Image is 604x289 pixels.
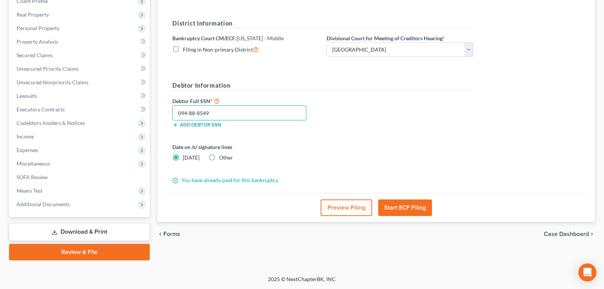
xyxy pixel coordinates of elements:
span: Miscellaneous [17,160,50,167]
span: SOFA Review [17,174,48,180]
span: [US_STATE] - Middle [237,35,284,41]
span: Case Dashboard [544,231,589,237]
input: XXX-XX-XXXX [172,105,306,120]
span: Forms [163,231,180,237]
span: [DATE] [183,154,199,161]
div: 2025 © NextChapterBK, INC [88,275,517,289]
button: Preview Filing [321,199,372,216]
span: Real Property [17,11,49,18]
button: Add debtor SSN [172,122,221,128]
span: Expenses [17,147,38,153]
span: Additional Documents [17,201,70,207]
div: Open Intercom Messenger [578,263,596,281]
i: chevron_left [157,231,163,237]
label: Debtor Full SSN [169,96,323,105]
span: Unsecured Priority Claims [17,65,79,72]
label: Divisional Court for Meeting of Creditors Hearing [327,34,445,42]
a: Property Analysis [11,35,150,49]
a: Unsecured Priority Claims [11,62,150,76]
a: SOFA Review [11,170,150,184]
span: Filing in Non-primary District [183,46,253,53]
label: Bankruptcy Court CM/ECF: [172,34,284,42]
a: Case Dashboard chevron_right [544,231,595,237]
span: Lawsuits [17,93,37,99]
h5: District Information [172,19,473,28]
h5: Debtor Information [172,81,473,90]
span: Secured Claims [17,52,53,58]
span: Executory Contracts [17,106,65,113]
a: Executory Contracts [11,103,150,116]
button: chevron_left Forms [157,231,190,237]
div: You have already paid for this bankruptcy. [169,176,477,184]
span: Codebtors Insiders & Notices [17,120,85,126]
span: Income [17,133,34,140]
span: Other [219,154,233,161]
a: Lawsuits [11,89,150,103]
a: Download & Print [9,223,150,241]
label: Date on /s/ signature lines [172,143,319,151]
a: Unsecured Nonpriority Claims [11,76,150,89]
a: Review & File [9,244,150,260]
span: Personal Property [17,25,59,31]
span: Property Analysis [17,38,58,45]
span: Means Test [17,187,43,194]
button: Start ECF Filing [378,199,432,216]
i: chevron_right [589,231,595,237]
span: Unsecured Nonpriority Claims [17,79,88,85]
a: Secured Claims [11,49,150,62]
